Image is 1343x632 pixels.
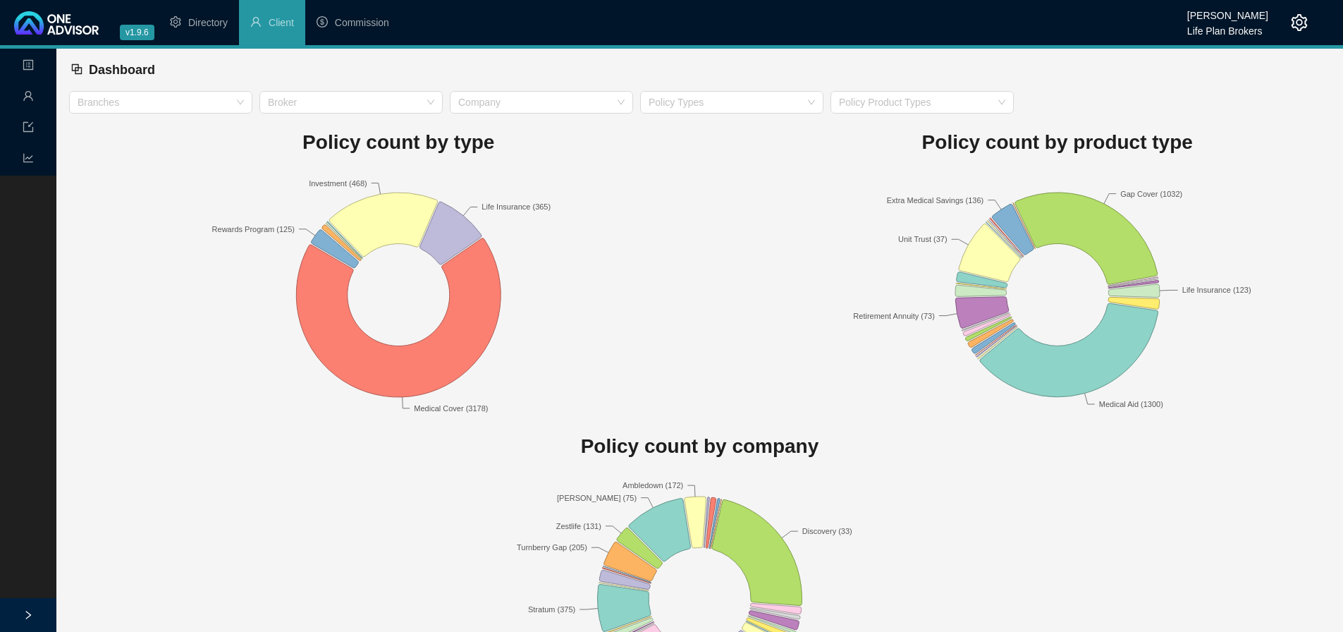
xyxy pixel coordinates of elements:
span: setting [1291,14,1308,31]
span: import [23,115,34,143]
text: Zestlife (131) [556,522,601,530]
text: Stratum (375) [528,605,575,614]
text: Discovery (33) [802,527,852,535]
span: Client [269,17,294,28]
text: Life Insurance (365) [482,202,551,211]
text: Medical Aid (1300) [1099,400,1163,408]
span: right [23,610,33,620]
text: Investment (468) [309,178,367,187]
div: Life Plan Brokers [1187,19,1268,35]
text: Retirement Annuity (73) [853,311,935,320]
span: v1.9.6 [120,25,154,40]
span: user [23,84,34,112]
span: Directory [188,17,228,28]
img: 2df55531c6924b55f21c4cf5d4484680-logo-light.svg [14,11,99,35]
span: profile [23,53,34,81]
text: Medical Cover (3178) [414,403,488,412]
text: Turnberry Gap (205) [517,543,587,552]
text: Unit Trust (37) [898,235,948,243]
text: Ambledown (172) [623,481,683,490]
text: Extra Medical Savings (136) [886,195,983,204]
span: setting [170,16,181,28]
text: Gap Cover (1032) [1120,189,1182,197]
div: [PERSON_NAME] [1187,4,1268,19]
span: user [250,16,262,28]
h1: Policy count by company [69,431,1330,462]
text: Life Insurance (123) [1182,286,1251,294]
h1: Policy count by type [69,127,728,158]
span: line-chart [23,146,34,174]
span: Commission [335,17,389,28]
span: block [70,63,83,75]
text: [PERSON_NAME] (75) [557,494,637,502]
span: dollar [317,16,328,28]
span: Dashboard [89,63,155,77]
text: Rewards Program (125) [212,224,295,233]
